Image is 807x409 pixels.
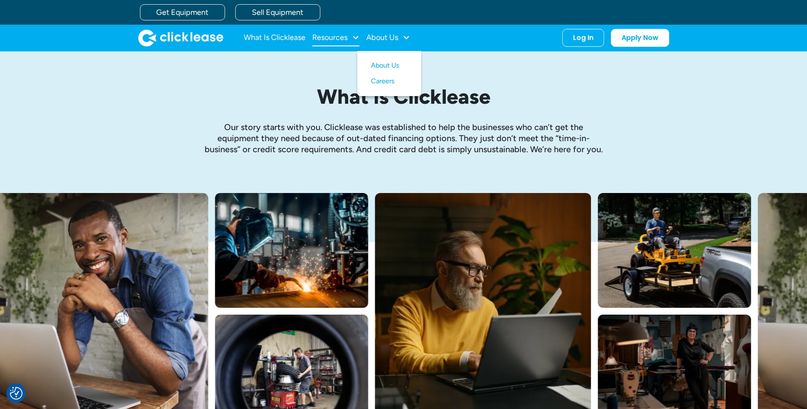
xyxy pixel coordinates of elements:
[10,387,23,400] button: Consent Preferences
[138,29,223,46] a: home
[138,29,223,46] img: Clicklease logo
[312,29,359,46] div: Resources
[371,74,408,89] a: Careers
[215,193,368,308] img: A welder in a large mask working on a large pipe
[10,387,23,400] img: Revisit consent button
[244,29,305,46] a: What Is Clicklease
[573,34,593,42] div: Log In
[235,4,320,20] a: Sell Equipment
[204,122,604,155] p: Our story starts with you. Clicklease was established to help the businesses who can’t get the eq...
[204,85,604,108] h1: What is Clicklease
[357,51,421,96] nav: About Us
[140,4,225,20] a: Get Equipment
[598,193,751,308] img: Man with hat and blue shirt driving a yellow lawn mower onto a trailer
[366,29,410,46] div: About Us
[611,29,669,47] a: Apply Now
[371,58,408,74] a: About Us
